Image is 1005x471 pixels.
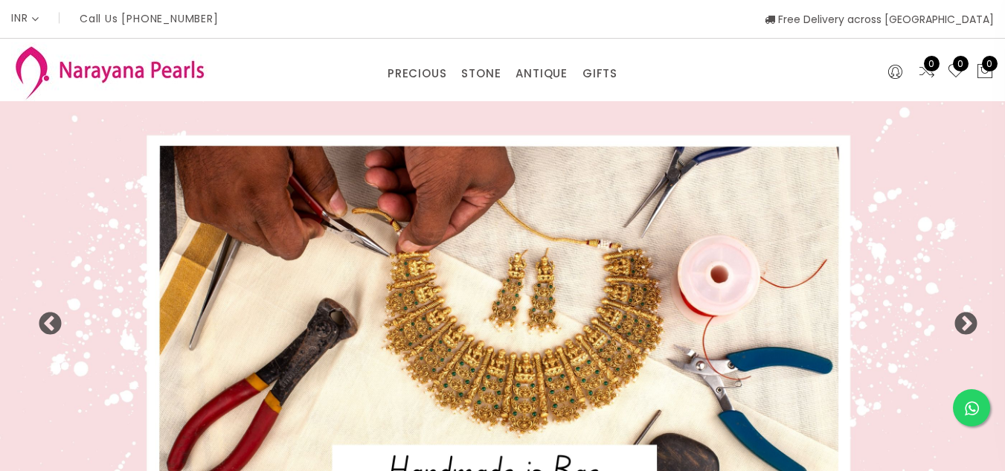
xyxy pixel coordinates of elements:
span: 0 [953,56,969,71]
a: 0 [918,63,936,82]
a: STONE [461,63,501,85]
span: 0 [982,56,998,71]
button: 0 [976,63,994,82]
p: Call Us [PHONE_NUMBER] [80,13,219,24]
a: 0 [947,63,965,82]
a: ANTIQUE [516,63,568,85]
button: Previous [37,312,52,327]
a: GIFTS [582,63,617,85]
span: Free Delivery across [GEOGRAPHIC_DATA] [765,12,994,27]
a: PRECIOUS [388,63,446,85]
span: 0 [924,56,940,71]
button: Next [953,312,968,327]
